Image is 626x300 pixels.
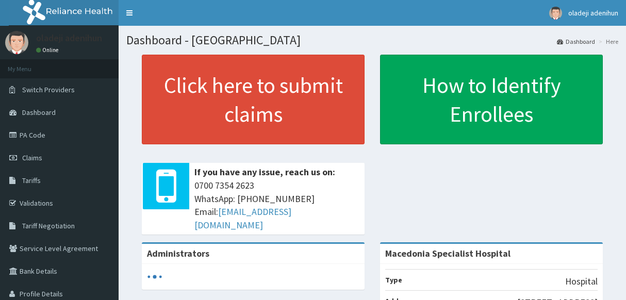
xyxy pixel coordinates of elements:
img: User Image [549,7,562,20]
b: Type [385,275,402,285]
p: oladeji adenihun [36,34,102,43]
span: Tariff Negotiation [22,221,75,230]
svg: audio-loading [147,269,162,285]
li: Here [596,37,618,46]
b: Administrators [147,247,209,259]
span: oladeji adenihun [568,8,618,18]
a: [EMAIL_ADDRESS][DOMAIN_NAME] [194,206,291,231]
a: Online [36,46,61,54]
h1: Dashboard - [GEOGRAPHIC_DATA] [126,34,618,47]
span: Claims [22,153,42,162]
a: Dashboard [557,37,595,46]
p: Hospital [565,275,598,288]
a: How to Identify Enrollees [380,55,603,144]
span: Switch Providers [22,85,75,94]
img: User Image [5,31,28,54]
strong: Macedonia Specialist Hospital [385,247,510,259]
span: Tariffs [22,176,41,185]
span: Dashboard [22,108,56,117]
span: 0700 7354 2623 WhatsApp: [PHONE_NUMBER] Email: [194,179,359,232]
b: If you have any issue, reach us on: [194,166,335,178]
a: Click here to submit claims [142,55,365,144]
